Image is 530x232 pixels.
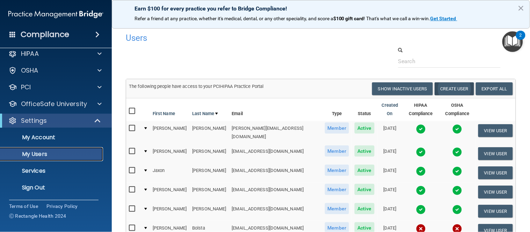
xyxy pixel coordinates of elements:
span: Member [325,165,349,176]
input: Search [398,55,501,68]
th: Status [352,98,377,121]
img: tick.e7d51cea.svg [452,166,462,176]
a: Terms of Use [9,203,38,210]
a: HIPAA [8,50,102,58]
h4: Compliance [21,30,69,39]
img: tick.e7d51cea.svg [452,147,462,157]
p: HIPAA [21,50,39,58]
span: Active [355,184,375,195]
td: [PERSON_NAME] [189,163,229,182]
a: Privacy Policy [46,203,78,210]
a: Settings [8,117,101,125]
button: View User [478,147,513,160]
a: OfficeSafe University [8,100,102,108]
td: [DATE] [377,182,402,202]
button: Close [518,2,524,14]
span: Refer a friend at any practice, whether it's medical, dental, or any other speciality, and score a [135,16,333,21]
span: Ⓒ Rectangle Health 2024 [9,212,66,219]
td: [PERSON_NAME] [189,144,229,163]
span: The following people have access to your PCIHIPAA Practice Portal [129,84,264,89]
p: Sign Out [5,184,100,191]
strong: $100 gift card [333,16,364,21]
p: OSHA [21,66,38,75]
th: Email [229,98,322,121]
button: Show Inactive Users [372,82,433,95]
td: [PERSON_NAME] [189,121,229,144]
td: [EMAIL_ADDRESS][DOMAIN_NAME] [229,144,322,163]
td: [PERSON_NAME][EMAIL_ADDRESS][DOMAIN_NAME] [229,121,322,144]
td: Jaxon [150,163,189,182]
td: [PERSON_NAME] [189,182,229,202]
strong: Get Started [430,16,456,21]
img: tick.e7d51cea.svg [416,205,426,215]
button: Open Resource Center, 2 new notifications [502,31,523,52]
td: [DATE] [377,144,402,163]
img: tick.e7d51cea.svg [416,166,426,176]
span: Active [355,203,375,214]
td: [PERSON_NAME] [150,202,189,221]
img: tick.e7d51cea.svg [452,124,462,134]
a: Last Name [192,110,218,118]
span: Member [325,145,349,157]
span: ! That's what we call a win-win. [364,16,430,21]
a: Export All [476,82,513,95]
button: View User [478,124,513,137]
td: [DATE] [377,121,402,144]
td: [EMAIL_ADDRESS][DOMAIN_NAME] [229,202,322,221]
span: Member [325,184,349,195]
img: PMB logo [8,7,103,21]
span: Member [325,122,349,134]
td: [PERSON_NAME] [150,182,189,202]
img: tick.e7d51cea.svg [452,186,462,195]
button: View User [478,166,513,179]
button: View User [478,186,513,199]
p: PCI [21,83,31,91]
td: [EMAIL_ADDRESS][DOMAIN_NAME] [229,182,322,202]
p: My Users [5,151,100,158]
p: Earn $100 for every practice you refer to Bridge Compliance! [135,5,507,12]
p: Settings [21,117,47,125]
a: Get Started [430,16,457,21]
a: Created On [380,101,400,118]
span: Active [355,165,375,176]
a: OSHA [8,66,102,75]
button: View User [478,205,513,218]
h4: Users [126,33,349,43]
a: PCI [8,83,102,91]
th: OSHA Compliance [439,98,475,121]
td: [DATE] [377,202,402,221]
th: HIPAA Compliance [402,98,439,121]
td: [DATE] [377,163,402,182]
span: Active [355,122,375,134]
button: Create User [435,82,474,95]
div: 2 [520,35,522,44]
th: Type [322,98,352,121]
p: Services [5,167,100,174]
img: tick.e7d51cea.svg [416,147,426,157]
a: First Name [153,110,175,118]
span: Member [325,203,349,214]
img: tick.e7d51cea.svg [452,205,462,215]
p: My Account [5,134,100,141]
td: [PERSON_NAME] [150,144,189,163]
img: tick.e7d51cea.svg [416,186,426,195]
p: OfficeSafe University [21,100,87,108]
td: [EMAIL_ADDRESS][DOMAIN_NAME] [229,163,322,182]
td: [PERSON_NAME] [189,202,229,221]
img: tick.e7d51cea.svg [416,124,426,134]
span: Active [355,145,375,157]
td: [PERSON_NAME] [150,121,189,144]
